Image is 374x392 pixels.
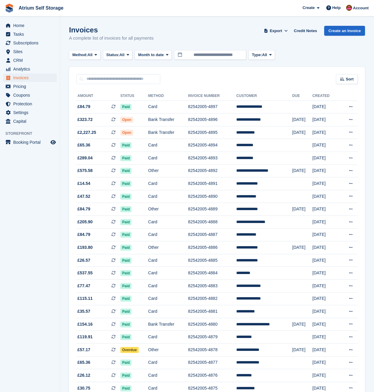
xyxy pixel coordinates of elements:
[138,52,164,58] span: Month to date
[3,117,57,125] a: menu
[120,347,139,353] span: Overdue
[77,295,93,302] span: £115.11
[3,47,57,56] a: menu
[270,28,282,34] span: Export
[77,206,90,212] span: £84.79
[292,203,312,216] td: [DATE]
[77,129,96,136] span: £2,227.25
[77,321,93,327] span: £154.16
[72,52,88,58] span: Method:
[3,108,57,117] a: menu
[312,164,339,177] td: [DATE]
[312,254,339,267] td: [DATE]
[148,91,188,101] th: Method
[77,116,93,123] span: £323.72
[120,181,131,187] span: Paid
[69,50,101,60] button: Method: All
[148,139,188,152] td: Card
[312,126,339,139] td: [DATE]
[312,331,339,344] td: [DATE]
[76,91,120,101] th: Amount
[135,50,172,60] button: Month to date
[148,126,188,139] td: Bank Transfer
[148,203,188,216] td: Other
[148,280,188,293] td: Card
[13,39,49,47] span: Subscriptions
[77,283,90,289] span: £77.47
[324,26,365,36] a: Create an Invoice
[188,101,237,113] td: 82542005-4897
[120,155,131,161] span: Paid
[292,241,312,254] td: [DATE]
[77,104,90,110] span: £84.79
[312,216,339,229] td: [DATE]
[3,82,57,91] a: menu
[77,180,90,187] span: £14.54
[188,241,237,254] td: 82542005-4886
[188,203,237,216] td: 82542005-4889
[77,359,90,366] span: £65.36
[13,108,49,117] span: Settings
[188,369,237,382] td: 82542005-4876
[13,74,49,82] span: Invoices
[120,283,131,289] span: Paid
[148,331,188,344] td: Card
[312,177,339,190] td: [DATE]
[120,360,131,366] span: Paid
[13,117,49,125] span: Capital
[312,101,339,113] td: [DATE]
[188,152,237,165] td: 82542005-4893
[148,254,188,267] td: Card
[120,309,131,315] span: Paid
[292,126,312,139] td: [DATE]
[188,267,237,280] td: 82542005-4884
[188,356,237,369] td: 82542005-4877
[5,131,60,137] span: Storefront
[148,164,188,177] td: Other
[148,113,188,126] td: Bank Transfer
[249,50,275,60] button: Type: All
[13,82,49,91] span: Pricing
[312,305,339,318] td: [DATE]
[3,138,57,146] a: menu
[5,4,14,13] img: stora-icon-8386f47178a22dfd0bd8f6a31ec36ba5ce8667c1dd55bd0f319d3a0aa187defe.svg
[312,241,339,254] td: [DATE]
[120,372,131,378] span: Paid
[188,177,237,190] td: 82542005-4891
[312,369,339,382] td: [DATE]
[77,270,93,276] span: £537.55
[77,372,90,378] span: £26.12
[77,334,93,340] span: £119.91
[13,30,49,38] span: Tasks
[188,164,237,177] td: 82542005-4892
[13,21,49,30] span: Home
[148,228,188,241] td: Card
[77,231,90,238] span: £84.79
[148,356,188,369] td: Card
[188,139,237,152] td: 82542005-4894
[77,308,90,315] span: £35.57
[312,203,339,216] td: [DATE]
[148,343,188,356] td: Other
[120,232,131,238] span: Paid
[312,292,339,305] td: [DATE]
[88,52,93,58] span: All
[120,91,148,101] th: Status
[120,385,131,391] span: Paid
[119,52,125,58] span: All
[312,91,339,101] th: Created
[188,343,237,356] td: 82542005-4878
[77,347,90,353] span: £57.17
[3,21,57,30] a: menu
[120,296,131,302] span: Paid
[106,52,119,58] span: Status:
[120,117,133,123] span: Open
[312,139,339,152] td: [DATE]
[3,65,57,73] a: menu
[120,104,131,110] span: Paid
[120,245,131,251] span: Paid
[188,254,237,267] td: 82542005-4885
[188,331,237,344] td: 82542005-4879
[120,206,131,212] span: Paid
[188,113,237,126] td: 82542005-4896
